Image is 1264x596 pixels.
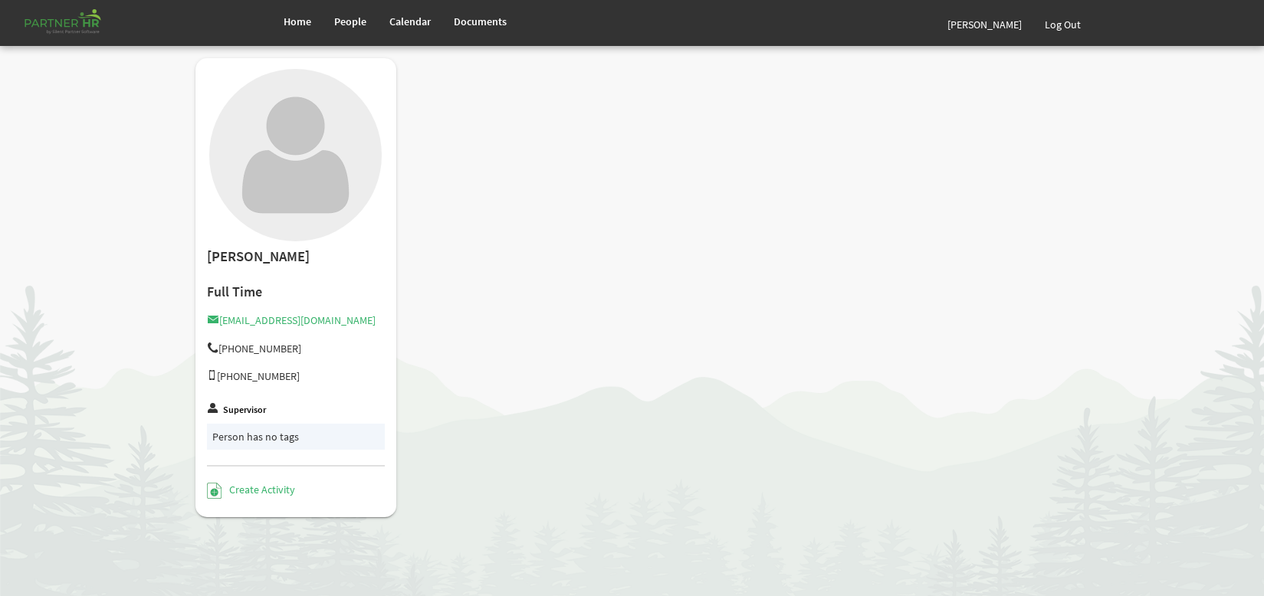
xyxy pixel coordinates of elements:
[212,429,380,444] div: Person has no tags
[209,69,382,241] img: User with no profile picture
[454,15,507,28] span: Documents
[334,15,366,28] span: People
[1033,3,1092,46] a: Log Out
[223,405,266,415] label: Supervisor
[389,15,431,28] span: Calendar
[207,370,386,382] h5: [PHONE_NUMBER]
[207,483,295,496] a: Create Activity
[284,15,311,28] span: Home
[936,3,1033,46] a: [PERSON_NAME]
[207,284,386,300] h4: Full Time
[207,483,222,499] img: Create Activity
[207,249,386,265] h2: [PERSON_NAME]
[207,342,386,355] h5: [PHONE_NUMBER]
[207,313,376,327] a: [EMAIL_ADDRESS][DOMAIN_NAME]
